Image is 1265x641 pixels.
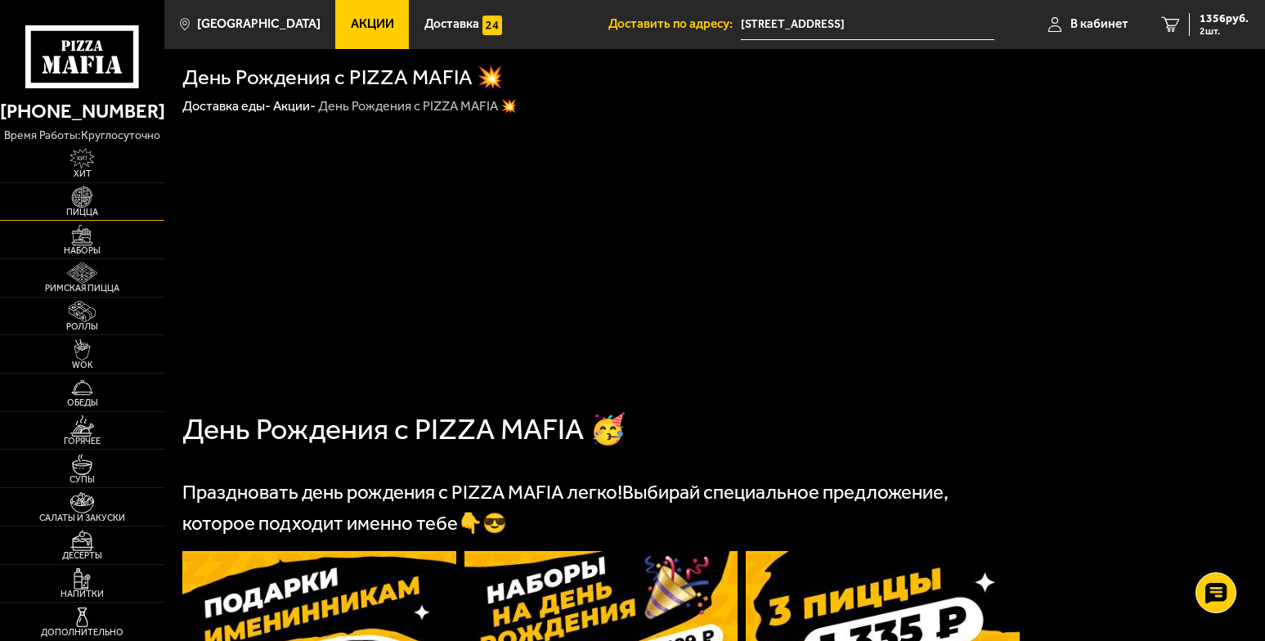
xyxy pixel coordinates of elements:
[182,98,271,114] a: Доставка еды-
[608,18,741,30] span: Доставить по адресу:
[182,411,626,446] span: День Рождения с PIZZA MAFIA 🥳
[741,10,994,40] input: Ваш адрес доставки
[273,98,316,114] a: Акции-
[1200,13,1249,25] span: 1356 руб.
[318,98,517,115] div: День Рождения с PIZZA MAFIA 💥
[482,16,502,35] img: 15daf4d41897b9f0e9f617042186c801.svg
[424,18,479,30] span: Доставка
[182,67,503,88] h1: День Рождения с PIZZA MAFIA 💥
[197,18,321,30] span: [GEOGRAPHIC_DATA]
[1070,18,1128,30] span: В кабинет
[182,481,622,504] span: Праздновать день рождения с PIZZA MAFIA легко!
[741,10,994,40] span: Россия, Санкт-Петербург, Малая Карпатская улица, 13
[351,18,394,30] span: Акции
[1200,26,1249,36] span: 2 шт.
